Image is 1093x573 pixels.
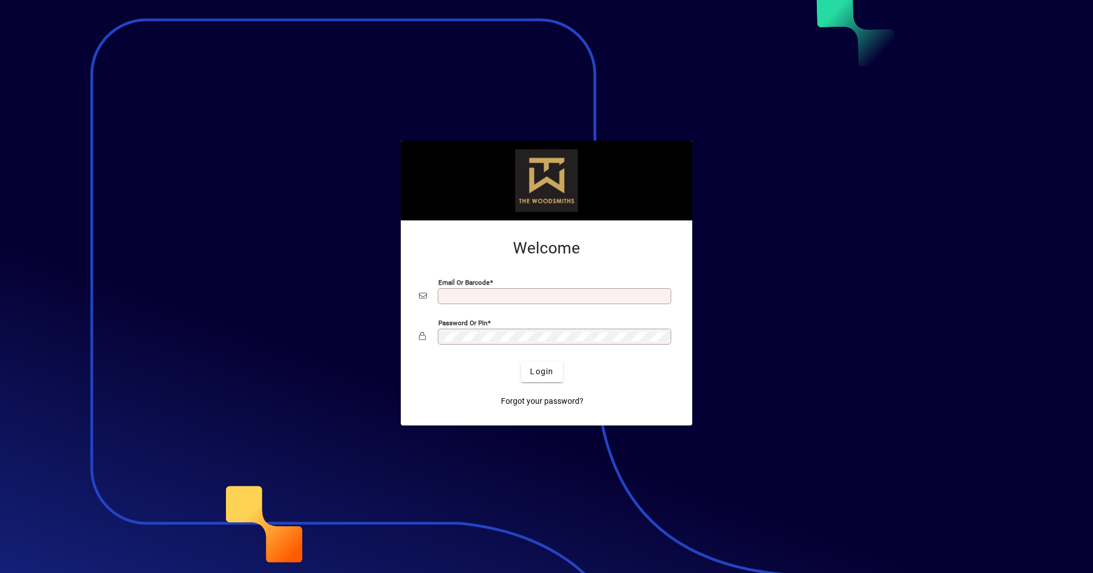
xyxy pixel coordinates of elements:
[496,391,588,412] a: Forgot your password?
[501,395,584,407] span: Forgot your password?
[438,278,490,286] mat-label: Email or Barcode
[521,362,562,382] button: Login
[419,239,674,258] h2: Welcome
[438,318,487,326] mat-label: Password or Pin
[530,366,553,378] span: Login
